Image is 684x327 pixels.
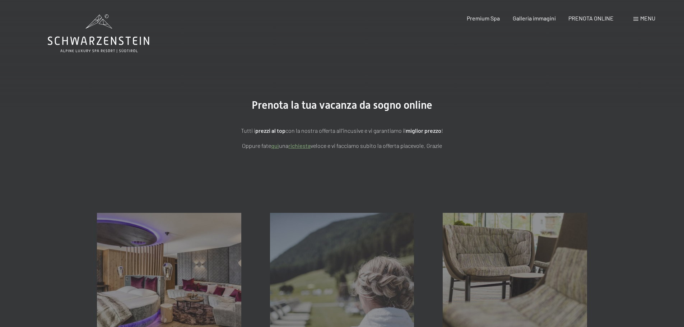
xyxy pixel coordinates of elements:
a: PRENOTA ONLINE [568,15,614,22]
strong: miglior prezzo [406,127,441,134]
span: Menu [640,15,655,22]
p: Oppure fate una veloce e vi facciamo subito la offerta piacevole. Grazie [163,141,522,150]
a: Premium Spa [467,15,500,22]
a: quì [271,142,279,149]
strong: prezzi al top [255,127,285,134]
a: richiesta [288,142,311,149]
span: Prenota la tua vacanza da sogno online [252,99,432,111]
p: Tutti i con la nostra offerta all'incusive e vi garantiamo il ! [163,126,522,135]
a: Galleria immagini [513,15,556,22]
